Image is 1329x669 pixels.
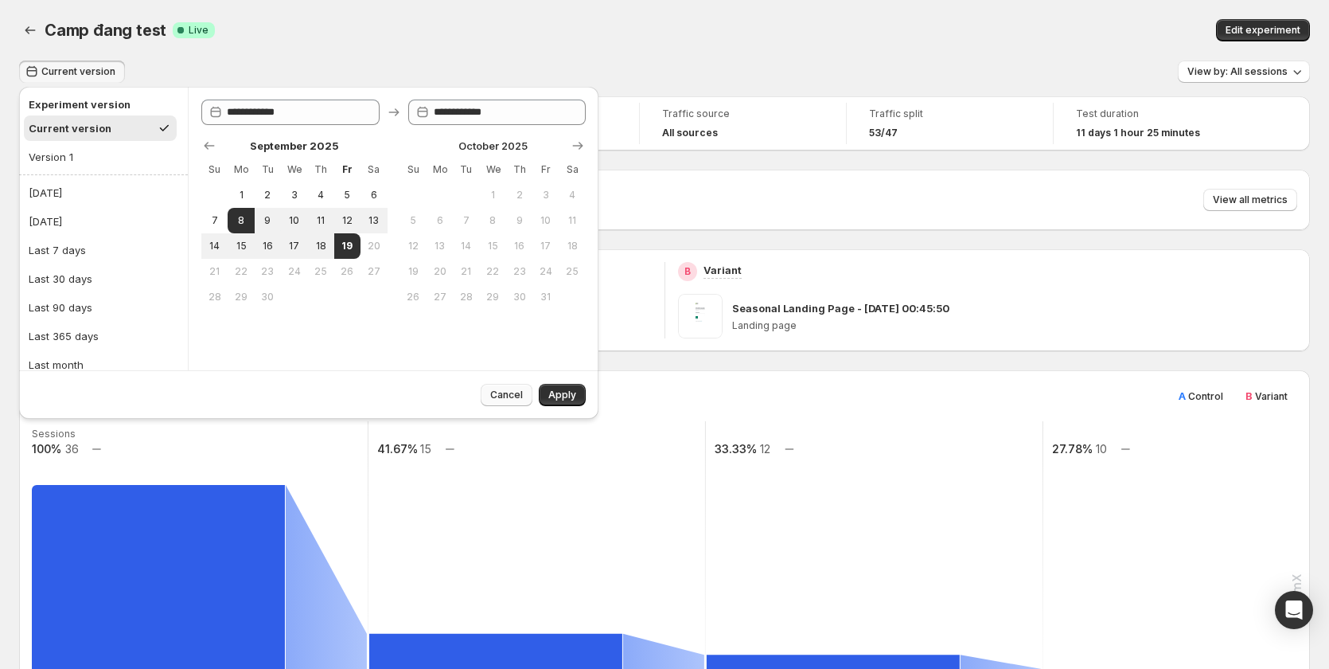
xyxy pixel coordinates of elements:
th: Tuesday [255,157,281,182]
button: Saturday October 25 2025 [559,259,586,284]
a: Test duration11 days 1 hour 25 minutes [1076,106,1238,141]
div: Last 30 days [29,271,92,287]
th: Monday [427,157,453,182]
span: Apply [548,389,576,401]
span: 18 [566,240,579,252]
button: Thursday September 25 2025 [307,259,333,284]
span: 30 [513,291,526,303]
div: Version 1 [29,149,73,165]
span: 20 [433,265,446,278]
span: 31 [539,291,552,303]
span: Fr [341,163,354,176]
span: 18 [314,240,327,252]
th: Friday [334,157,361,182]
span: Mo [234,163,247,176]
h2: Experiment version [29,96,172,112]
div: Current version [29,120,111,136]
button: Monday September 15 2025 [228,233,254,259]
button: Saturday October 4 2025 [559,182,586,208]
span: Mo [433,163,446,176]
span: View all metrics [1213,194,1288,206]
span: Tu [261,163,275,176]
h4: All sources [662,127,718,139]
button: Monday September 22 2025 [228,259,254,284]
button: View by: All sessions [1178,61,1310,83]
button: Monday October 27 2025 [427,284,453,310]
button: Saturday September 13 2025 [361,208,387,233]
span: 9 [261,214,275,227]
button: Thursday September 18 2025 [307,233,333,259]
button: End of range Today Friday September 19 2025 [334,233,361,259]
p: Variant [703,262,742,278]
span: 29 [486,291,500,303]
span: 19 [407,265,420,278]
button: Saturday October 11 2025 [559,208,586,233]
button: Tuesday October 28 2025 [453,284,479,310]
button: Sunday October 19 2025 [400,259,427,284]
span: 27 [433,291,446,303]
span: A [1179,389,1186,402]
button: Tuesday September 9 2025 [255,208,281,233]
div: Last 7 days [29,242,86,258]
h2: B [684,265,691,278]
span: Control [1188,390,1223,402]
button: Monday October 20 2025 [427,259,453,284]
span: Current version [41,65,115,78]
th: Sunday [400,157,427,182]
button: Sunday September 14 2025 [201,233,228,259]
div: Last 365 days [29,328,99,344]
text: 27.78% [1052,442,1093,456]
button: Monday October 13 2025 [427,233,453,259]
span: 6 [433,214,446,227]
button: Sunday October 5 2025 [400,208,427,233]
span: Camp đang test [45,21,166,40]
span: 8 [486,214,500,227]
span: Tu [459,163,473,176]
span: 11 [566,214,579,227]
button: Tuesday September 30 2025 [255,284,281,310]
span: Cancel [490,389,523,401]
button: Thursday October 23 2025 [506,259,532,284]
span: 15 [486,240,500,252]
text: 15 [420,442,431,456]
button: Wednesday October 15 2025 [480,233,506,259]
button: Sunday September 7 2025 [201,208,228,233]
div: Open Intercom Messenger [1275,591,1313,629]
button: Friday September 26 2025 [334,259,361,284]
span: Su [208,163,221,176]
span: Live [189,24,209,37]
a: Traffic sourceAll sources [662,106,824,141]
span: Edit experiment [1226,24,1300,37]
button: Thursday September 11 2025 [307,208,333,233]
button: Monday September 1 2025 [228,182,254,208]
th: Monday [228,157,254,182]
span: 12 [407,240,420,252]
span: 8 [234,214,247,227]
button: Friday October 3 2025 [532,182,559,208]
button: [DATE] [24,209,183,234]
a: Traffic split53/47 [869,106,1031,141]
span: 25 [314,265,327,278]
span: Fr [539,163,552,176]
div: [DATE] [29,185,62,201]
span: Test duration [1076,108,1238,120]
span: 24 [287,265,301,278]
button: Thursday October 9 2025 [506,208,532,233]
text: 100% [32,442,61,456]
button: Friday October 31 2025 [532,284,559,310]
button: Thursday October 30 2025 [506,284,532,310]
button: Monday October 6 2025 [427,208,453,233]
button: Show next month, November 2025 [567,135,589,157]
span: 53/47 [869,127,898,139]
th: Wednesday [281,157,307,182]
span: 14 [208,240,221,252]
div: Last 90 days [29,299,92,315]
text: 33.33% [715,442,757,456]
span: 24 [539,265,552,278]
span: Th [513,163,526,176]
button: Saturday October 18 2025 [559,233,586,259]
button: Friday October 10 2025 [532,208,559,233]
span: 12 [341,214,354,227]
span: 29 [234,291,247,303]
button: Friday September 5 2025 [334,182,361,208]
